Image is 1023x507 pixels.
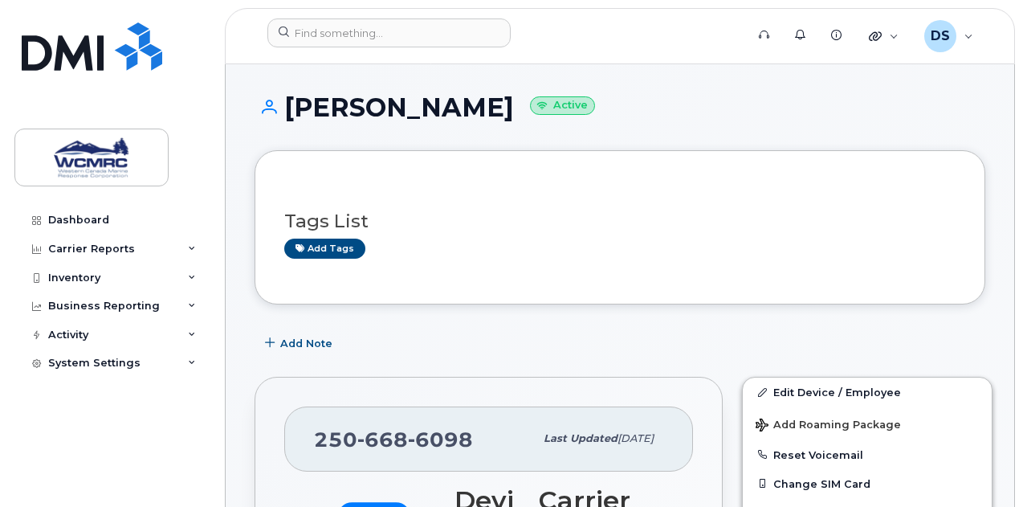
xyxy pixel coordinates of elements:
a: Edit Device / Employee [743,378,992,407]
button: Add Roaming Package [743,407,992,440]
h3: Tags List [284,211,956,231]
button: Change SIM Card [743,469,992,498]
button: Add Note [255,329,346,358]
h1: [PERSON_NAME] [255,93,985,121]
button: Reset Voicemail [743,440,992,469]
span: 250 [314,427,473,452]
span: 6098 [408,427,473,452]
span: [DATE] [617,432,654,444]
a: Add tags [284,239,365,259]
span: 668 [357,427,408,452]
small: Active [530,96,595,115]
span: Add Roaming Package [756,419,901,434]
span: Last updated [544,432,617,444]
span: Add Note [280,336,332,351]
